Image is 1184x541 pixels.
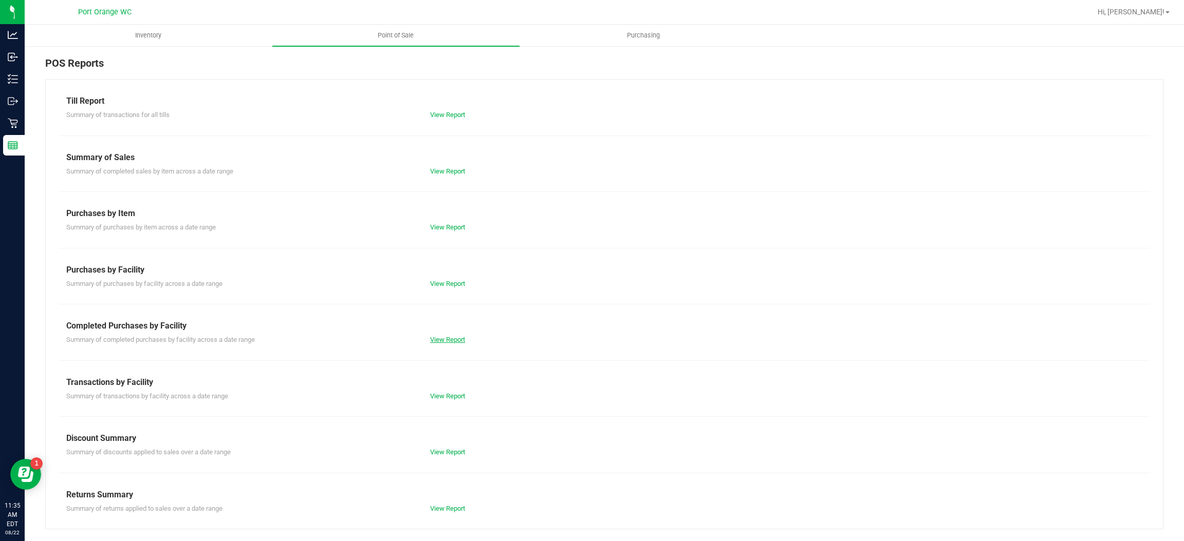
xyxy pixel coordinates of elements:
[66,95,1142,107] div: Till Report
[364,31,428,40] span: Point of Sale
[66,432,1142,445] div: Discount Summary
[10,459,41,490] iframe: Resource center
[5,529,20,536] p: 08/22
[520,25,767,46] a: Purchasing
[121,31,175,40] span: Inventory
[1098,8,1164,16] span: Hi, [PERSON_NAME]!
[25,25,272,46] a: Inventory
[8,140,18,150] inline-svg: Reports
[430,448,465,456] a: View Report
[66,223,216,231] span: Summary of purchases by item across a date range
[66,151,1142,164] div: Summary of Sales
[78,8,132,16] span: Port Orange WC
[66,336,255,343] span: Summary of completed purchases by facility across a date range
[430,336,465,343] a: View Report
[8,118,18,128] inline-svg: Retail
[30,457,43,470] iframe: Resource center unread badge
[66,280,223,287] span: Summary of purchases by facility across a date range
[430,392,465,400] a: View Report
[430,505,465,512] a: View Report
[45,55,1163,79] div: POS Reports
[66,448,231,456] span: Summary of discounts applied to sales over a date range
[66,320,1142,332] div: Completed Purchases by Facility
[5,501,20,529] p: 11:35 AM EDT
[66,207,1142,220] div: Purchases by Item
[66,489,1142,501] div: Returns Summary
[66,376,1142,389] div: Transactions by Facility
[66,167,233,175] span: Summary of completed sales by item across a date range
[430,167,465,175] a: View Report
[8,52,18,62] inline-svg: Inbound
[430,280,465,287] a: View Report
[66,392,228,400] span: Summary of transactions by facility across a date range
[8,74,18,84] inline-svg: Inventory
[66,264,1142,276] div: Purchases by Facility
[8,96,18,106] inline-svg: Outbound
[430,111,465,119] a: View Report
[66,505,223,512] span: Summary of returns applied to sales over a date range
[430,223,465,231] a: View Report
[613,31,674,40] span: Purchasing
[8,30,18,40] inline-svg: Analytics
[272,25,520,46] a: Point of Sale
[66,111,170,119] span: Summary of transactions for all tills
